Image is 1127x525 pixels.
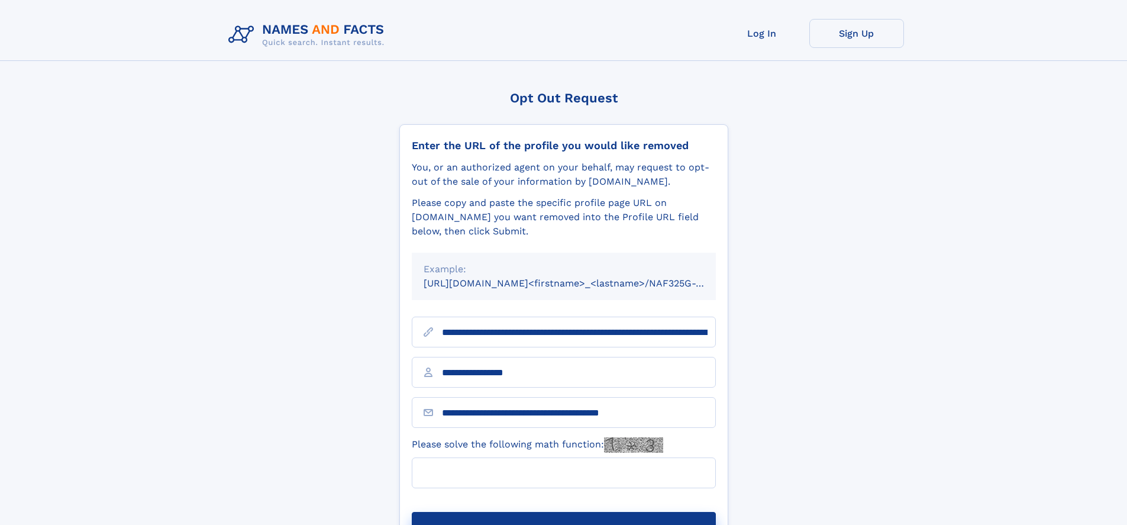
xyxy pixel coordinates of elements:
[809,19,904,48] a: Sign Up
[715,19,809,48] a: Log In
[412,160,716,189] div: You, or an authorized agent on your behalf, may request to opt-out of the sale of your informatio...
[424,262,704,276] div: Example:
[224,19,394,51] img: Logo Names and Facts
[412,437,663,453] label: Please solve the following math function:
[412,139,716,152] div: Enter the URL of the profile you would like removed
[412,196,716,239] div: Please copy and paste the specific profile page URL on [DOMAIN_NAME] you want removed into the Pr...
[424,278,738,289] small: [URL][DOMAIN_NAME]<firstname>_<lastname>/NAF325G-xxxxxxxx
[399,91,728,105] div: Opt Out Request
